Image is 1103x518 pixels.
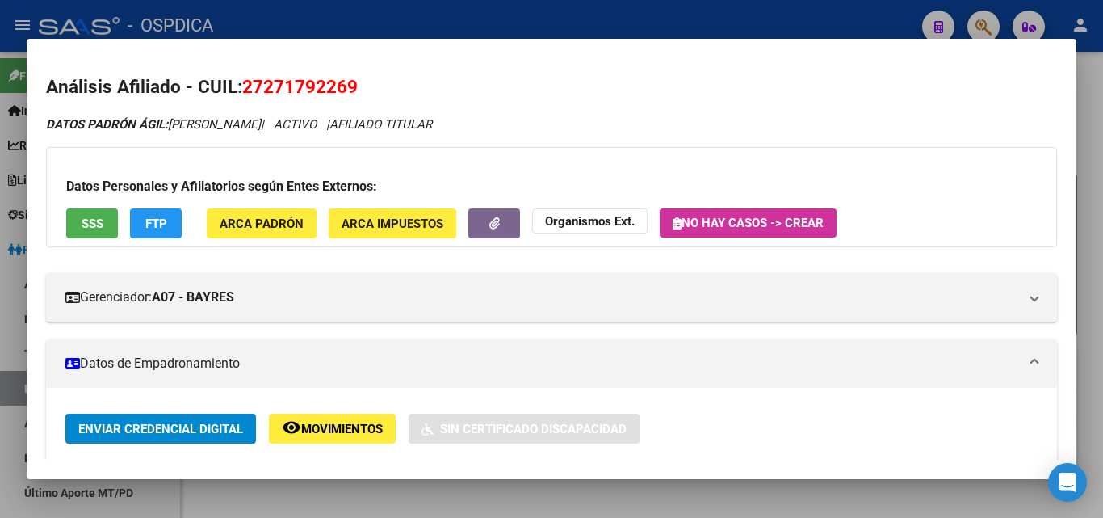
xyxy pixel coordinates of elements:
[660,208,837,238] button: No hay casos -> Crear
[329,208,456,238] button: ARCA Impuestos
[342,217,443,231] span: ARCA Impuestos
[46,117,168,132] strong: DATOS PADRÓN ÁGIL:
[242,76,358,97] span: 27271792269
[1048,463,1087,502] div: Open Intercom Messenger
[532,208,648,234] button: Organismos Ext.
[545,214,635,229] strong: Organismos Ext.
[301,422,383,436] span: Movimientos
[46,273,1057,322] mat-expansion-panel-header: Gerenciador:A07 - BAYRES
[46,117,432,132] i: | ACTIVO |
[78,422,243,436] span: Enviar Credencial Digital
[220,217,304,231] span: ARCA Padrón
[65,288,1018,307] mat-panel-title: Gerenciador:
[409,414,640,444] button: Sin Certificado Discapacidad
[46,339,1057,388] mat-expansion-panel-header: Datos de Empadronamiento
[66,177,1037,196] h3: Datos Personales y Afiliatorios según Entes Externos:
[673,216,824,230] span: No hay casos -> Crear
[145,217,167,231] span: FTP
[65,414,256,444] button: Enviar Credencial Digital
[46,117,261,132] span: [PERSON_NAME]
[82,217,103,231] span: SSS
[329,117,432,132] span: AFILIADO TITULAR
[282,418,301,437] mat-icon: remove_red_eye
[66,208,118,238] button: SSS
[207,208,317,238] button: ARCA Padrón
[269,414,396,444] button: Movimientos
[440,422,627,436] span: Sin Certificado Discapacidad
[152,288,234,307] strong: A07 - BAYRES
[130,208,182,238] button: FTP
[46,74,1057,101] h2: Análisis Afiliado - CUIL:
[65,354,1018,373] mat-panel-title: Datos de Empadronamiento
